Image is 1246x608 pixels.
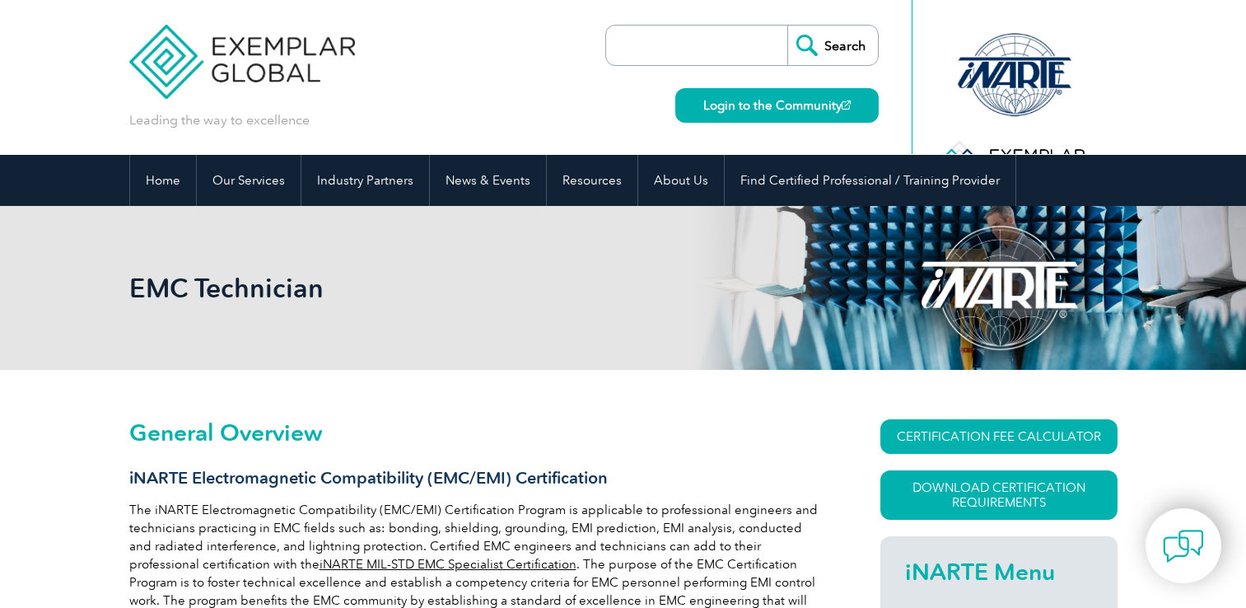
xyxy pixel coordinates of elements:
[430,155,546,206] a: News & Events
[129,111,310,129] p: Leading the way to excellence
[129,468,821,489] h3: iNARTE Electromagnetic Compatibility (EMC/EMI) Certification
[905,559,1093,585] h2: iNARTE Menu
[547,155,637,206] a: Resources
[725,155,1015,206] a: Find Certified Professional / Training Provider
[1163,526,1204,567] img: contact-chat.png
[880,419,1118,454] a: CERTIFICATION FEE CALCULATOR
[638,155,724,206] a: About Us
[675,88,879,123] a: Login to the Community
[880,470,1118,520] a: Download Certification Requirements
[787,26,878,65] input: Search
[129,272,762,304] h1: EMC Technician
[842,101,851,110] img: open_square.png
[197,155,301,206] a: Our Services
[129,419,821,446] h2: General Overview
[130,155,196,206] a: Home
[301,155,429,206] a: Industry Partners
[320,557,576,572] a: iNARTE MIL-STD EMC Specialist Certification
